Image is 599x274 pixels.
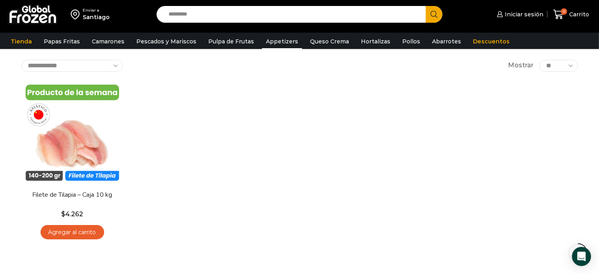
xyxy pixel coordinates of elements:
[71,8,83,21] img: address-field-icon.svg
[561,8,567,15] span: 0
[508,61,533,70] span: Mostrar
[88,34,128,49] a: Camarones
[428,34,465,49] a: Abarrotes
[132,34,200,49] a: Pescados y Mariscos
[567,10,589,18] span: Carrito
[262,34,302,49] a: Appetizers
[204,34,258,49] a: Pulpa de Frutas
[306,34,353,49] a: Queso Crema
[61,210,83,218] bdi: 4.262
[503,10,543,18] span: Iniciar sesión
[551,5,591,24] a: 0 Carrito
[357,34,394,49] a: Hortalizas
[426,6,442,23] button: Search button
[83,8,110,13] div: Enviar a
[40,34,84,49] a: Papas Fritas
[469,34,514,49] a: Descuentos
[83,13,110,21] div: Santiago
[398,34,424,49] a: Pollos
[41,225,104,240] a: Agregar al carrito: “Filete de Tilapia - Caja 10 kg”
[61,210,65,218] span: $
[572,247,591,266] div: Open Intercom Messenger
[7,34,36,49] a: Tienda
[495,6,543,22] a: Iniciar sesión
[26,190,118,200] a: Filete de Tilapia – Caja 10 kg
[21,60,123,72] select: Pedido de la tienda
